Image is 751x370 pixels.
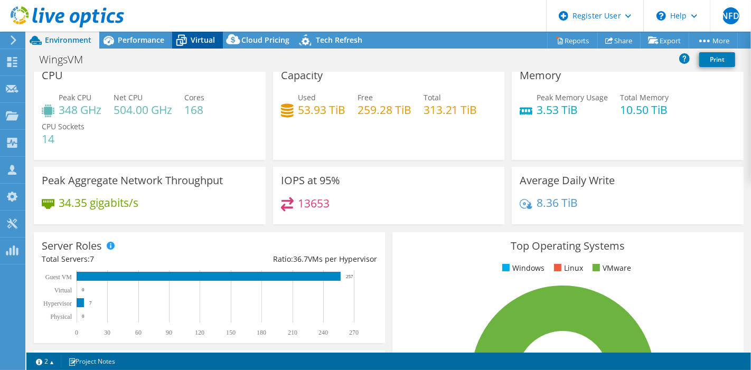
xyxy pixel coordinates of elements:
span: Virtual [191,35,215,45]
text: 240 [318,329,328,336]
text: 150 [226,329,236,336]
span: CPU Sockets [42,121,85,131]
h4: 168 [184,104,204,116]
span: NFD [722,7,739,24]
h4: 53.93 TiB [298,104,345,116]
h3: Memory [520,70,561,81]
h4: 34.35 gigabits/s [59,197,138,208]
li: VMware [590,262,631,274]
text: 0 [82,314,85,319]
h4: 504.00 GHz [114,104,172,116]
span: Peak Memory Usage [537,92,608,102]
a: Project Notes [61,355,123,368]
span: Tech Refresh [316,35,362,45]
h3: Capacity [281,70,323,81]
span: Cores [184,92,204,102]
span: Cloud Pricing [241,35,289,45]
text: 180 [257,329,266,336]
h3: Server Roles [42,240,102,252]
a: Share [597,32,641,49]
h3: Peak Aggregate Network Throughput [42,175,223,186]
svg: \n [656,11,666,21]
h4: 348 GHz [59,104,101,116]
h4: 13653 [298,197,330,209]
h3: Average Daily Write [520,175,615,186]
li: Linux [551,262,583,274]
h3: Top Operating Systems [400,240,736,252]
h3: IOPS at 95% [281,175,340,186]
span: Total [424,92,441,102]
h4: 10.50 TiB [620,104,669,116]
text: 60 [135,329,142,336]
span: Environment [45,35,91,45]
span: Total Memory [620,92,669,102]
h4: 259.28 TiB [358,104,411,116]
span: Peak CPU [59,92,91,102]
a: Print [699,52,735,67]
a: More [689,32,738,49]
span: Net CPU [114,92,143,102]
span: 36.7 [293,254,308,264]
h4: 14 [42,133,85,145]
div: Ratio: VMs per Hypervisor [209,253,377,265]
h4: 8.36 TiB [537,197,578,208]
text: 0 [82,287,85,292]
h1: WingsVM [34,54,99,65]
span: Used [298,92,316,102]
text: 30 [104,329,110,336]
span: Free [358,92,373,102]
h4: 3.53 TiB [537,104,608,116]
span: Performance [118,35,164,45]
span: 7 [90,254,94,264]
h4: 313.21 TiB [424,104,477,116]
text: 210 [288,329,297,336]
text: 270 [349,329,359,336]
text: 7 [89,300,92,306]
text: 90 [166,329,172,336]
a: 2 [29,355,61,368]
text: 120 [195,329,204,336]
text: 0 [75,329,78,336]
a: Export [640,32,689,49]
li: Windows [500,262,545,274]
text: 257 [346,274,353,279]
h3: CPU [42,70,63,81]
text: Guest VM [45,273,72,281]
text: Physical [50,313,72,320]
a: Reports [547,32,598,49]
div: Total Servers: [42,253,209,265]
text: Virtual [54,287,72,294]
text: Hypervisor [43,300,72,307]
